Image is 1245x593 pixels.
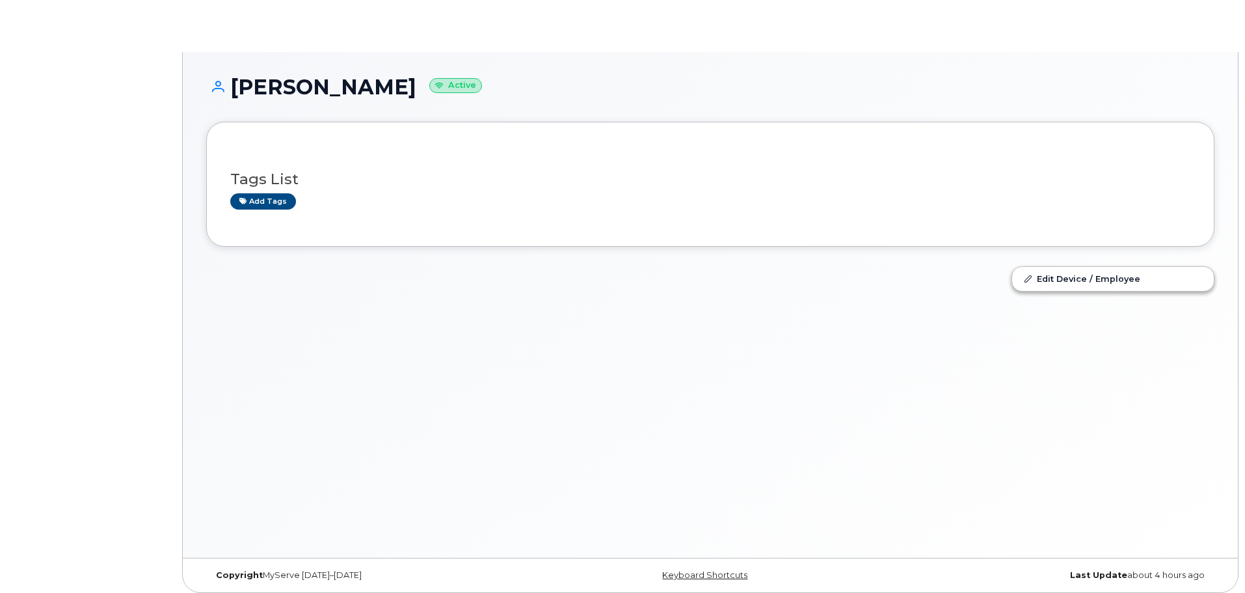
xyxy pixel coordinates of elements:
a: Add tags [230,193,296,210]
strong: Last Update [1070,570,1127,580]
div: MyServe [DATE]–[DATE] [206,570,542,581]
a: Edit Device / Employee [1012,267,1214,290]
div: about 4 hours ago [878,570,1214,581]
a: Keyboard Shortcuts [662,570,747,580]
small: Active [429,78,482,93]
h1: [PERSON_NAME] [206,76,1214,98]
h3: Tags List [230,171,1190,187]
strong: Copyright [216,570,263,580]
